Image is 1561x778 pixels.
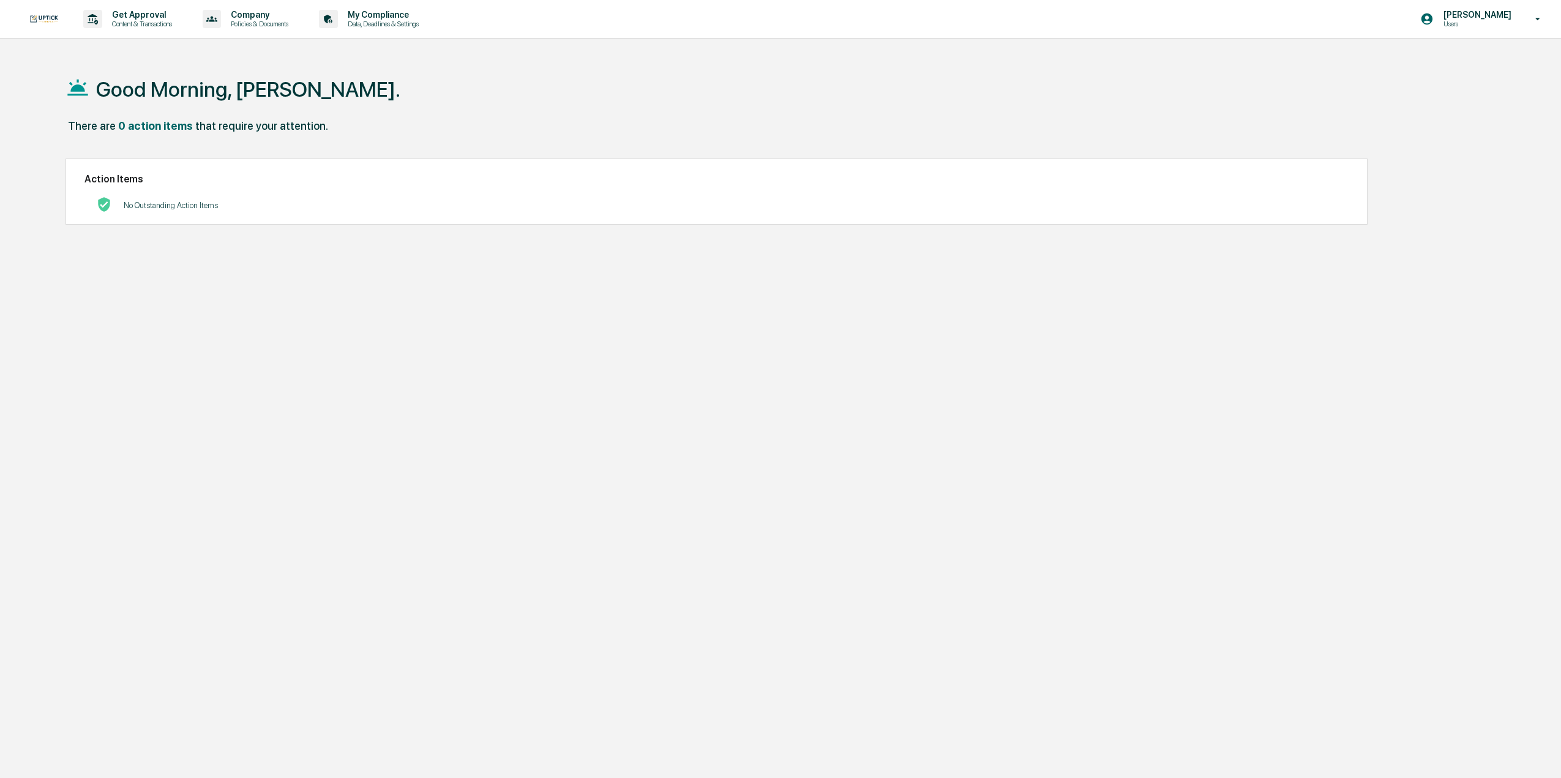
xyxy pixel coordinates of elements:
[102,10,178,20] p: Get Approval
[221,20,294,28] p: Policies & Documents
[124,201,218,210] p: No Outstanding Action Items
[96,77,400,102] h1: Good Morning, [PERSON_NAME].
[68,119,116,132] div: There are
[102,20,178,28] p: Content & Transactions
[338,10,425,20] p: My Compliance
[118,119,193,132] div: 0 action items
[84,173,1349,185] h2: Action Items
[195,119,328,132] div: that require your attention.
[221,10,294,20] p: Company
[1434,10,1518,20] p: [PERSON_NAME]
[1434,20,1518,28] p: Users
[29,15,59,23] img: logo
[97,197,111,212] img: No Actions logo
[338,20,425,28] p: Data, Deadlines & Settings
